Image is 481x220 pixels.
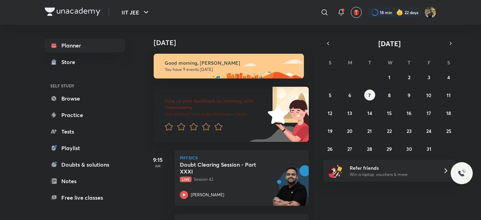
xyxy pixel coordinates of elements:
[387,110,392,116] abbr: October 15, 2025
[378,39,401,48] span: [DATE]
[154,39,316,47] h4: [DATE]
[117,6,154,19] button: IIT JEE
[368,92,371,98] abbr: October 7, 2025
[427,110,431,116] abbr: October 17, 2025
[327,146,332,152] abbr: October 26, 2025
[45,191,125,205] a: Free live classes
[388,59,392,66] abbr: Wednesday
[426,128,431,134] abbr: October 24, 2025
[447,59,450,66] abbr: Saturday
[406,146,412,152] abbr: October 30, 2025
[180,177,192,182] span: Live
[45,55,125,69] a: Store
[447,74,450,81] abbr: October 4, 2025
[144,156,172,164] h5: 9:15
[191,192,224,198] p: [PERSON_NAME]
[364,143,375,154] button: October 28, 2025
[428,74,430,81] abbr: October 3, 2025
[165,98,265,110] h6: Give us your feedback on learning with Unacademy
[45,141,125,155] a: Playlist
[388,92,391,98] abbr: October 8, 2025
[423,143,434,154] button: October 31, 2025
[403,107,415,118] button: October 16, 2025
[154,54,304,78] img: morning
[443,107,454,118] button: October 18, 2025
[348,59,352,66] abbr: Monday
[347,146,352,152] abbr: October 27, 2025
[165,60,298,66] h6: Good morning, [PERSON_NAME]
[403,143,415,154] button: October 30, 2025
[408,59,410,66] abbr: Thursday
[443,72,454,83] button: October 4, 2025
[408,92,410,98] abbr: October 9, 2025
[329,92,331,98] abbr: October 5, 2025
[45,80,125,92] h6: SELF STUDY
[408,74,410,81] abbr: October 2, 2025
[364,107,375,118] button: October 14, 2025
[458,169,466,177] img: ttu
[180,161,266,175] h5: Doubt Clearing Session - Part XXXI
[347,110,352,116] abbr: October 13, 2025
[407,128,412,134] abbr: October 23, 2025
[443,125,454,136] button: October 25, 2025
[384,72,395,83] button: October 1, 2025
[325,143,336,154] button: October 26, 2025
[45,8,100,16] img: Company Logo
[329,164,342,178] img: referral
[428,59,430,66] abbr: Friday
[364,125,375,136] button: October 21, 2025
[447,92,451,98] abbr: October 11, 2025
[45,125,125,138] a: Tests
[384,143,395,154] button: October 29, 2025
[443,90,454,101] button: October 11, 2025
[325,90,336,101] button: October 5, 2025
[45,174,125,188] a: Notes
[333,39,446,48] button: [DATE]
[344,107,355,118] button: October 13, 2025
[348,92,351,98] abbr: October 6, 2025
[384,90,395,101] button: October 8, 2025
[350,164,434,171] h6: Refer friends
[403,90,415,101] button: October 9, 2025
[446,128,451,134] abbr: October 25, 2025
[325,125,336,136] button: October 19, 2025
[144,164,172,168] p: AM
[368,59,371,66] abbr: Tuesday
[364,90,375,101] button: October 7, 2025
[329,59,331,66] abbr: Sunday
[344,125,355,136] button: October 20, 2025
[403,125,415,136] button: October 23, 2025
[424,7,436,18] img: KRISH JINDAL
[271,165,309,213] img: unacademy
[426,92,431,98] abbr: October 10, 2025
[45,8,100,18] a: Company Logo
[388,74,390,81] abbr: October 1, 2025
[407,110,411,116] abbr: October 16, 2025
[403,72,415,83] button: October 2, 2025
[328,128,332,134] abbr: October 19, 2025
[367,146,372,152] abbr: October 28, 2025
[427,146,431,152] abbr: October 31, 2025
[423,72,434,83] button: October 3, 2025
[344,143,355,154] button: October 27, 2025
[353,9,359,15] img: avatar
[367,110,372,116] abbr: October 14, 2025
[328,110,332,116] abbr: October 12, 2025
[350,171,434,178] p: Win a laptop, vouchers & more
[244,87,309,142] img: feedback_image
[45,108,125,122] a: Practice
[165,67,298,72] p: You have 9 events [DATE]
[423,107,434,118] button: October 17, 2025
[446,110,451,116] abbr: October 18, 2025
[367,128,372,134] abbr: October 21, 2025
[351,7,362,18] button: avatar
[384,107,395,118] button: October 15, 2025
[347,128,352,134] abbr: October 20, 2025
[325,107,336,118] button: October 12, 2025
[423,90,434,101] button: October 10, 2025
[45,92,125,105] a: Browse
[45,39,125,52] a: Planner
[387,146,392,152] abbr: October 29, 2025
[396,9,403,16] img: streak
[344,90,355,101] button: October 6, 2025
